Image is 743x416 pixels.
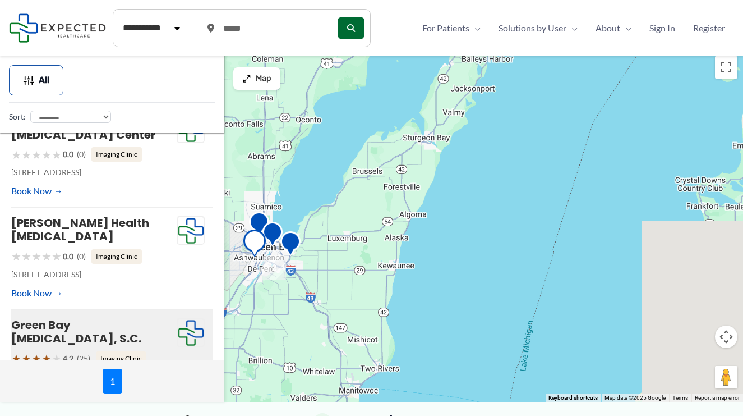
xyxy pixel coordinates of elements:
span: ★ [21,246,31,267]
span: ★ [31,348,41,369]
span: For Patients [422,20,469,36]
a: Green Bay [MEDICAL_DATA], S.C. [11,317,141,346]
span: (25) [77,351,90,366]
span: ★ [21,144,31,165]
span: Imaging Clinic [91,249,142,264]
button: Keyboard shortcuts [548,394,598,402]
span: ★ [41,348,52,369]
a: Register [684,20,734,36]
span: Imaging Clinic [91,147,142,162]
img: Maximize [242,74,251,83]
p: [STREET_ADDRESS] [11,165,177,180]
span: 4.2 [63,351,73,366]
span: 1 [103,369,122,394]
span: 0.0 [63,147,73,162]
span: About [596,20,620,36]
button: Map camera controls [715,326,737,348]
a: Book Now [11,182,63,199]
img: Expected Healthcare Logo [177,217,204,245]
span: Imaging Clinic [96,351,146,366]
span: ★ [41,246,52,267]
div: Bellin Health MRI Center [262,222,283,250]
span: ★ [11,348,21,369]
span: ★ [31,144,41,165]
span: Menu Toggle [566,20,578,36]
span: Map data ©2025 Google [604,395,666,401]
div: Aurora BayCare Radiology [280,231,301,260]
div: Radiology Chartered [249,212,269,240]
span: Sign In [649,20,675,36]
a: Book Now [11,285,63,301]
span: (0) [77,249,86,264]
a: Report a map error [695,395,740,401]
span: 0.0 [63,249,73,264]
button: Map [233,67,280,90]
span: ★ [52,144,62,165]
button: Toggle fullscreen view [715,56,737,79]
span: ★ [21,348,31,369]
img: Filter [23,75,34,86]
span: ★ [31,246,41,267]
span: Map [256,74,271,84]
span: ★ [11,144,21,165]
a: Sign In [640,20,684,36]
img: Expected Healthcare Logo - side, dark font, small [9,13,106,42]
div: Green Bay Radiology, S.C. [243,230,266,260]
span: All [39,76,49,84]
span: Register [693,20,725,36]
a: AboutMenu Toggle [587,20,640,36]
label: Sort: [9,109,26,124]
img: Expected Healthcare Logo [177,319,204,347]
span: Menu Toggle [469,20,481,36]
span: ★ [41,144,52,165]
div: 2 [262,256,286,280]
span: ★ [52,246,62,267]
button: Drag Pegman onto the map to open Street View [715,366,737,388]
button: All [9,65,63,95]
a: Terms (opens in new tab) [672,395,688,401]
span: (0) [77,147,86,162]
a: Solutions by UserMenu Toggle [490,20,587,36]
a: [PERSON_NAME] Health [MEDICAL_DATA] [11,215,149,244]
p: [STREET_ADDRESS] [11,267,177,282]
span: Menu Toggle [620,20,631,36]
span: Solutions by User [499,20,566,36]
span: ★ [11,246,21,267]
span: ★ [52,348,62,369]
a: For PatientsMenu Toggle [413,20,490,36]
